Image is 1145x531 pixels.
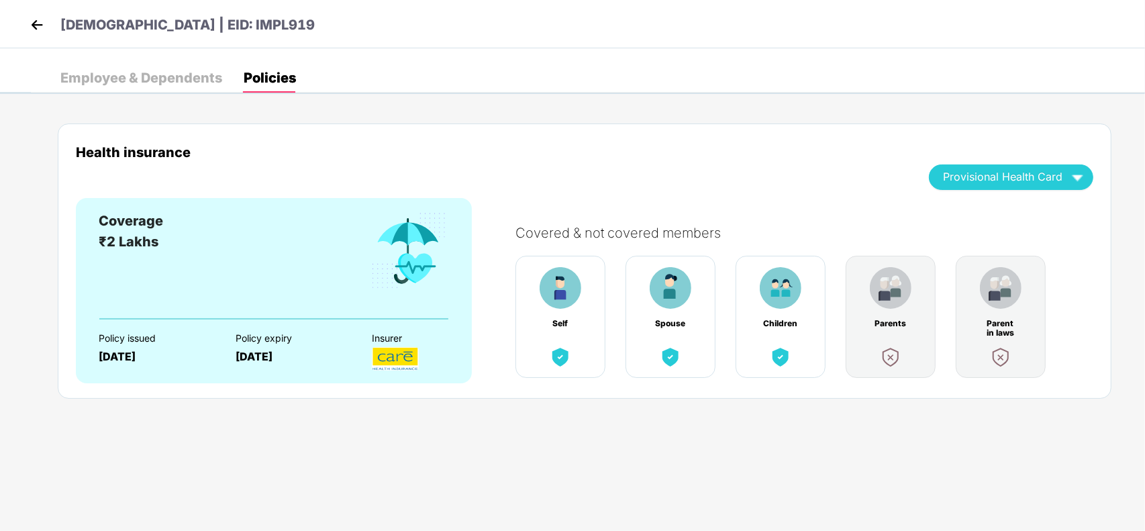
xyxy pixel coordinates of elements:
div: Spouse [653,319,688,328]
img: wAAAAASUVORK5CYII= [1066,165,1089,189]
img: benefitCardImg [760,267,801,309]
div: Policy expiry [236,333,349,344]
div: [DATE] [236,350,349,363]
img: benefitCardImg [650,267,691,309]
div: Policies [244,71,296,85]
button: Provisional Health Card [929,164,1093,190]
div: Policy issued [99,333,212,344]
span: Provisional Health Card [943,173,1062,181]
div: Children [763,319,798,328]
img: benefitCardImg [540,267,581,309]
img: benefitCardImg [989,345,1013,369]
div: Insurer [372,333,485,344]
div: Parent in laws [983,319,1018,328]
img: back [27,15,47,35]
div: [DATE] [99,350,212,363]
img: benefitCardImg [980,267,1022,309]
div: Health insurance [76,144,909,160]
img: benefitCardImg [658,345,683,369]
div: Covered & not covered members [515,225,1107,241]
div: Employee & Dependents [60,71,222,85]
img: benefitCardImg [768,345,793,369]
p: [DEMOGRAPHIC_DATA] | EID: IMPL919 [60,15,315,36]
img: InsurerLogo [372,347,419,371]
img: benefitCardImg [369,211,448,291]
span: ₹2 Lakhs [99,234,158,250]
img: benefitCardImg [879,345,903,369]
img: benefitCardImg [548,345,572,369]
img: benefitCardImg [870,267,911,309]
div: Self [543,319,578,328]
div: Parents [873,319,908,328]
div: Coverage [99,211,163,232]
